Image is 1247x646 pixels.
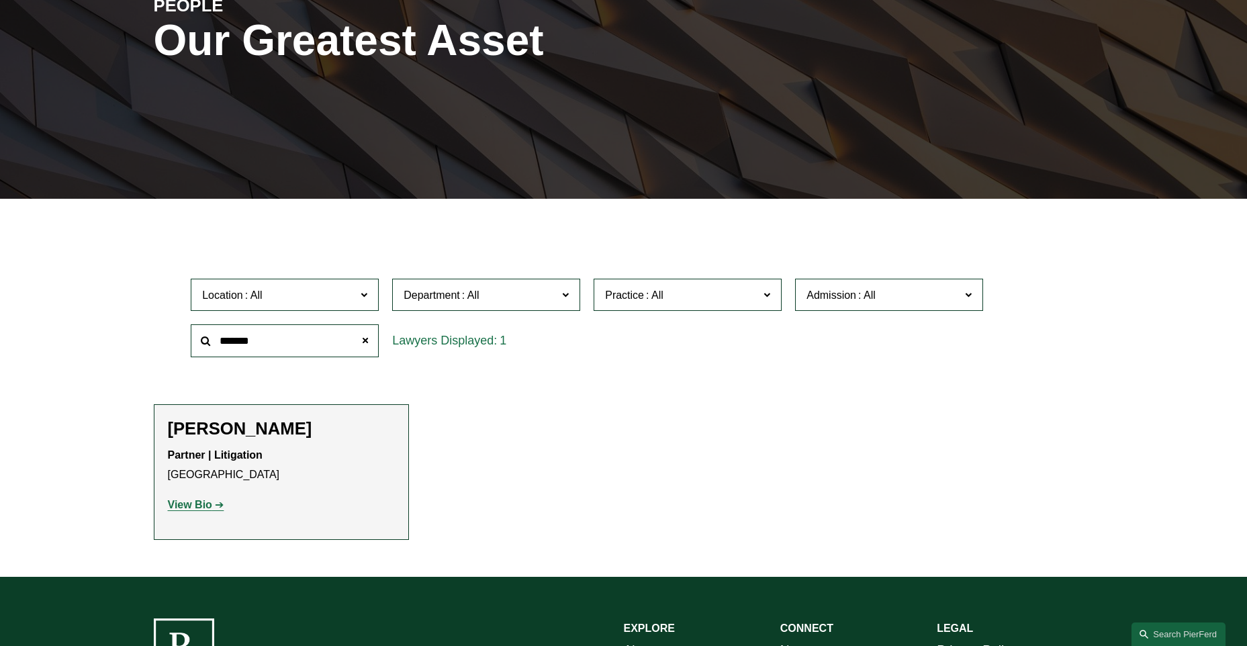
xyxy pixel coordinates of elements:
[500,334,506,347] span: 1
[937,622,973,634] strong: LEGAL
[806,289,856,301] span: Admission
[168,499,212,510] strong: View Bio
[1131,622,1226,646] a: Search this site
[168,446,395,485] p: [GEOGRAPHIC_DATA]
[404,289,460,301] span: Department
[605,289,644,301] span: Practice
[154,16,780,65] h1: Our Greatest Asset
[624,622,675,634] strong: EXPLORE
[202,289,243,301] span: Location
[168,449,263,461] strong: Partner | Litigation
[780,622,833,634] strong: CONNECT
[168,418,395,439] h2: [PERSON_NAME]
[168,499,224,510] a: View Bio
